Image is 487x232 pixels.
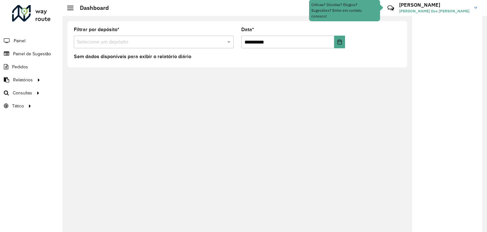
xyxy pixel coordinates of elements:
[74,4,109,11] h2: Dashboard
[241,26,254,33] label: Data
[384,1,398,15] a: Contato Rápido
[399,8,469,14] span: [PERSON_NAME] Dos [PERSON_NAME]
[13,90,32,96] span: Consultas
[12,64,28,70] span: Pedidos
[13,77,33,83] span: Relatórios
[12,103,24,109] span: Tático
[334,36,345,48] button: Choose Date
[74,53,191,60] label: Sem dados disponíveis para exibir o relatório diário
[74,26,119,33] label: Filtrar por depósito
[13,51,51,57] span: Painel de Sugestão
[399,2,469,8] h3: [PERSON_NAME]
[14,38,25,44] span: Painel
